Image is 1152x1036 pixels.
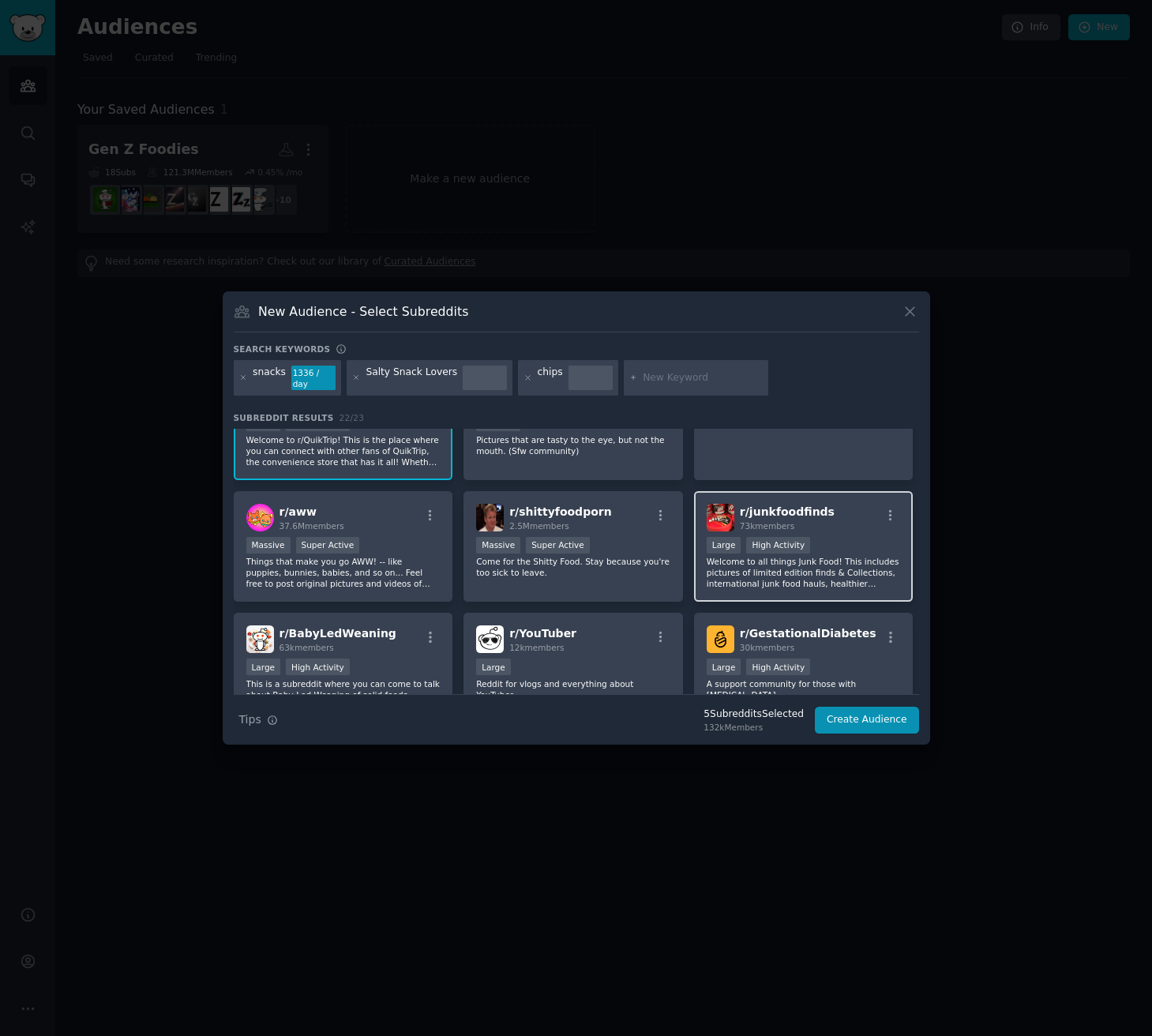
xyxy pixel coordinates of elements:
div: High Activity [746,659,810,675]
span: r/ shittyfoodporn [509,505,612,518]
p: A support community for those with [MEDICAL_DATA]. [707,678,901,700]
p: Things that make you go AWW! -- like puppies, bunnies, babies, and so on... Feel free to post ori... [246,556,441,589]
span: Subreddit Results [234,412,334,423]
div: Large [246,659,281,675]
img: aww [246,504,274,531]
img: BabyLedWeaning [246,625,274,653]
span: 63k members [280,643,334,652]
span: 73k members [740,521,794,531]
p: Pictures that are tasty to the eye, but not the mouth. (Sfw community) [476,434,670,456]
span: r/ GestationalDiabetes [740,627,876,640]
div: snacks [253,366,286,391]
div: 5 Subreddit s Selected [704,708,804,722]
span: 37.6M members [280,521,344,531]
span: 2.5M members [509,521,569,531]
p: This is a subreddit where you can come to talk about Baby-Led Weaning of solid foods. Welcome! [246,678,441,711]
img: YouTuber [476,625,504,653]
div: 132k Members [704,722,804,733]
img: GestationalDiabetes [707,625,734,653]
div: Super Active [296,537,360,554]
span: 22 / 23 [340,413,365,422]
div: High Activity [286,659,350,675]
div: Massive [476,537,520,554]
div: Super Active [526,537,590,554]
img: shittyfoodporn [476,504,504,531]
img: junkfoodfinds [707,504,734,531]
div: Large [707,659,741,675]
p: Welcome to r/QuikTrip! This is the place where you can connect with other fans of QuikTrip, the c... [246,434,441,467]
p: Reddit for vlogs and everything about YouTuber [476,678,670,700]
div: Large [476,659,511,675]
div: Large [707,537,741,554]
h3: New Audience - Select Subreddits [258,303,468,320]
span: r/ BabyLedWeaning [280,627,396,640]
div: High Activity [746,537,810,554]
div: 1336 / day [291,366,336,391]
button: Create Audience [815,707,919,734]
div: Salty Snack Lovers [366,366,457,391]
input: New Keyword [643,371,763,385]
p: Come for the Shitty Food. Stay because you're too sick to leave. [476,556,670,578]
button: Tips [234,706,283,734]
h3: Search keywords [234,343,331,355]
span: Tips [239,711,261,728]
span: r/ YouTuber [509,627,576,640]
div: chips [538,366,563,391]
span: 30k members [740,643,794,652]
span: r/ aww [280,505,317,518]
span: 12k members [509,643,564,652]
span: r/ junkfoodfinds [740,505,835,518]
div: Massive [246,537,291,554]
p: Welcome to all things Junk Food! This includes pictures of limited edition finds & Collections, i... [707,556,901,589]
